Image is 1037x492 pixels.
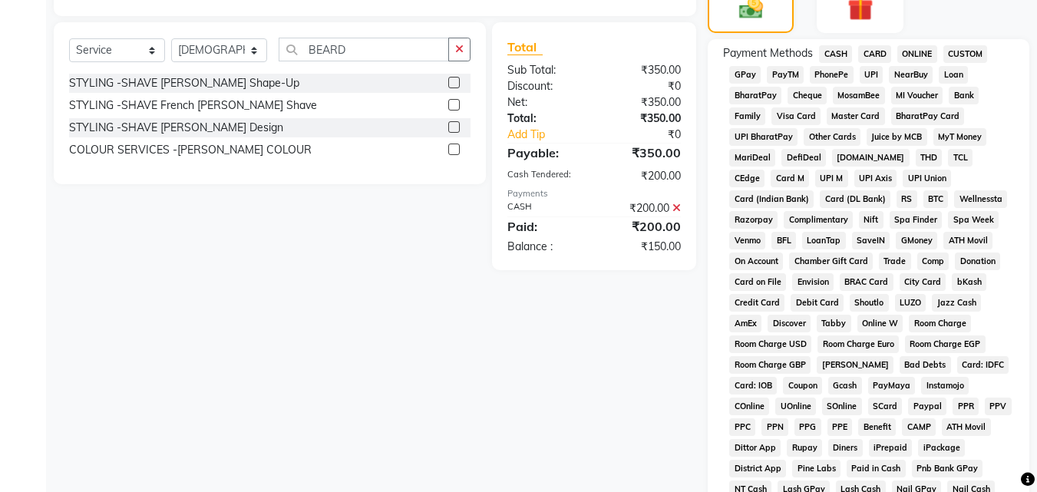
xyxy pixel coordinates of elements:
span: THD [916,149,943,167]
span: CARD [858,45,891,63]
span: [DOMAIN_NAME] [832,149,910,167]
span: Bank [949,87,979,104]
div: ₹200.00 [594,217,692,236]
div: CASH [496,200,594,216]
span: bKash [952,273,986,291]
span: LUZO [895,294,926,312]
span: Chamber Gift Card [789,253,873,270]
span: District App [729,460,786,477]
span: Pnb Bank GPay [912,460,983,477]
span: LoanTap [802,232,846,249]
span: UPI [860,66,883,84]
div: ₹200.00 [594,168,692,184]
div: ₹0 [594,78,692,94]
span: Tabby [817,315,851,332]
span: Coupon [783,377,822,395]
span: BRAC Card [840,273,893,291]
span: ATH Movil [943,232,992,249]
span: Complimentary [784,211,853,229]
span: PPV [985,398,1012,415]
span: Shoutlo [850,294,889,312]
span: CEdge [729,170,765,187]
span: Room Charge EGP [905,335,986,353]
a: Add Tip [496,127,610,143]
span: Card (DL Bank) [820,190,890,208]
span: [PERSON_NAME] [817,356,893,374]
span: NearBuy [889,66,933,84]
span: BharatPay [729,87,781,104]
span: MariDeal [729,149,775,167]
div: ₹350.00 [594,62,692,78]
span: Total [507,39,543,55]
span: Discover [768,315,811,332]
div: Discount: [496,78,594,94]
div: STYLING -SHAVE French [PERSON_NAME] Shave [69,97,317,114]
span: Online W [857,315,903,332]
span: UPI M [815,170,848,187]
div: Net: [496,94,594,111]
span: MI Voucher [891,87,943,104]
span: Jazz Cash [932,294,981,312]
div: Sub Total: [496,62,594,78]
span: Debit Card [791,294,844,312]
span: Master Card [827,107,885,125]
span: SOnline [822,398,862,415]
span: Envision [792,273,834,291]
div: Cash Tendered: [496,168,594,184]
span: Card M [771,170,809,187]
span: Room Charge GBP [729,356,811,374]
span: City Card [900,273,946,291]
span: Payment Methods [723,45,813,61]
span: PPG [794,418,821,436]
span: Paid in Cash [847,460,906,477]
div: ₹200.00 [594,200,692,216]
span: Instamojo [921,377,969,395]
span: RS [897,190,917,208]
span: Venmo [729,232,765,249]
span: Dittor App [729,439,781,457]
span: Diners [828,439,863,457]
span: Comp [917,253,949,270]
span: TCL [948,149,973,167]
span: Trade [879,253,911,270]
span: Card on File [729,273,786,291]
span: PhonePe [810,66,854,84]
span: On Account [729,253,783,270]
div: Payments [507,187,681,200]
span: PayTM [767,66,804,84]
span: PPC [729,418,755,436]
div: ₹150.00 [594,239,692,255]
div: Balance : [496,239,594,255]
div: ₹350.00 [594,144,692,162]
span: MosamBee [833,87,885,104]
span: Card (Indian Bank) [729,190,814,208]
span: PPE [827,418,853,436]
span: MyT Money [933,128,987,146]
span: Card: IOB [729,377,777,395]
span: Room Charge Euro [817,335,899,353]
span: AmEx [729,315,761,332]
span: Nift [859,211,883,229]
span: ONLINE [897,45,937,63]
span: Visa Card [771,107,821,125]
span: Credit Card [729,294,784,312]
div: STYLING -SHAVE [PERSON_NAME] Design [69,120,283,136]
span: GMoney [896,232,937,249]
div: ₹350.00 [594,94,692,111]
span: Donation [955,253,1000,270]
span: Family [729,107,765,125]
span: CUSTOM [943,45,988,63]
span: GPay [729,66,761,84]
span: ATH Movil [942,418,991,436]
span: COnline [729,398,769,415]
span: Card: IDFC [957,356,1009,374]
span: Spa Week [948,211,999,229]
div: ₹0 [611,127,693,143]
span: PPN [761,418,788,436]
span: Cheque [788,87,827,104]
span: Bad Debts [900,356,951,374]
span: UPI BharatPay [729,128,798,146]
div: Paid: [496,217,594,236]
div: STYLING -SHAVE [PERSON_NAME] Shape-Up [69,75,299,91]
span: Pine Labs [792,460,840,477]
